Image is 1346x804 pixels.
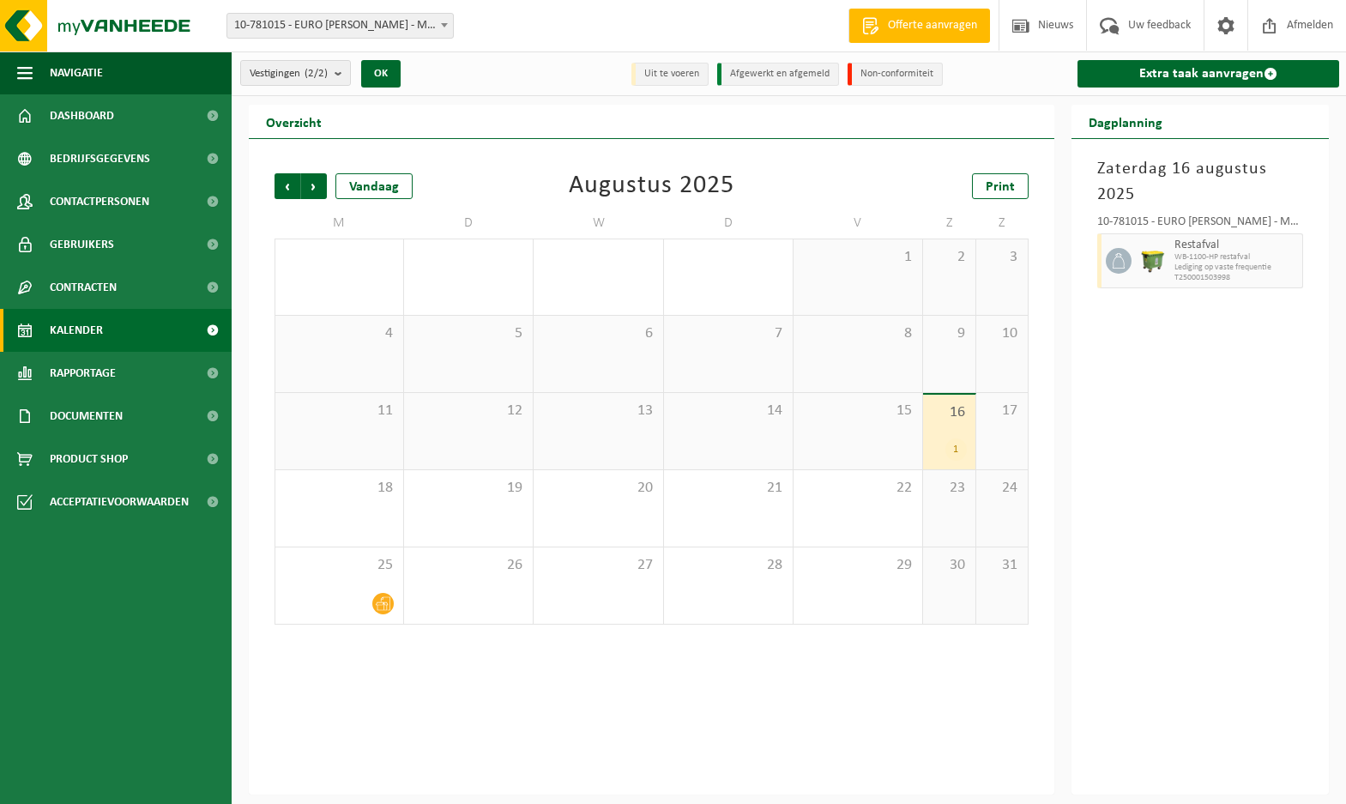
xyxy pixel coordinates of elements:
span: Dashboard [50,94,114,137]
span: 25 [284,556,395,575]
span: 17 [985,402,1020,420]
h2: Dagplanning [1071,105,1180,138]
img: WB-1100-HPE-GN-50 [1140,248,1166,274]
span: Offerte aanvragen [884,17,981,34]
span: Lediging op vaste frequentie [1174,263,1298,273]
td: M [275,208,404,239]
span: 27 [542,556,654,575]
span: 18 [284,479,395,498]
li: Afgewerkt en afgemeld [717,63,839,86]
span: 14 [673,402,784,420]
span: 1 [802,248,914,267]
div: 10-781015 - EURO [PERSON_NAME] - MOORSLEDE [1097,216,1303,233]
span: 19 [413,479,524,498]
span: Restafval [1174,239,1298,252]
span: Print [986,180,1015,194]
td: D [664,208,794,239]
span: Volgende [301,173,327,199]
span: 5 [413,324,524,343]
span: Vorige [275,173,300,199]
a: Print [972,173,1029,199]
h2: Overzicht [249,105,339,138]
span: Acceptatievoorwaarden [50,481,189,523]
td: D [404,208,534,239]
span: 21 [673,479,784,498]
count: (2/2) [305,68,328,79]
span: 10-781015 - EURO JOE - MOORSLEDE [227,14,453,38]
span: 2 [932,248,967,267]
div: 1 [945,438,967,461]
span: 6 [542,324,654,343]
div: Vandaag [335,173,413,199]
span: 9 [932,324,967,343]
a: Extra taak aanvragen [1077,60,1339,88]
span: T250001503998 [1174,273,1298,283]
span: Documenten [50,395,123,438]
span: 10 [985,324,1020,343]
td: Z [923,208,976,239]
span: 13 [542,402,654,420]
span: Bedrijfsgegevens [50,137,150,180]
span: 23 [932,479,967,498]
span: 29 [802,556,914,575]
span: 22 [802,479,914,498]
span: 26 [413,556,524,575]
span: 12 [413,402,524,420]
div: Augustus 2025 [569,173,734,199]
span: 7 [673,324,784,343]
span: 10-781015 - EURO JOE - MOORSLEDE [226,13,454,39]
li: Uit te voeren [631,63,709,86]
span: 31 [985,556,1020,575]
span: WB-1100-HP restafval [1174,252,1298,263]
button: Vestigingen(2/2) [240,60,351,86]
span: 28 [673,556,784,575]
button: OK [361,60,401,88]
span: Contactpersonen [50,180,149,223]
span: 8 [802,324,914,343]
span: 16 [932,403,967,422]
span: 15 [802,402,914,420]
h3: Zaterdag 16 augustus 2025 [1097,156,1303,208]
span: 4 [284,324,395,343]
span: 20 [542,479,654,498]
span: Vestigingen [250,61,328,87]
li: Non-conformiteit [848,63,943,86]
span: 24 [985,479,1020,498]
span: 11 [284,402,395,420]
td: V [794,208,923,239]
span: Navigatie [50,51,103,94]
td: Z [976,208,1029,239]
span: Rapportage [50,352,116,395]
span: 30 [932,556,967,575]
td: W [534,208,663,239]
span: Gebruikers [50,223,114,266]
span: Kalender [50,309,103,352]
span: 3 [985,248,1020,267]
span: Contracten [50,266,117,309]
span: Product Shop [50,438,128,481]
a: Offerte aanvragen [848,9,990,43]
